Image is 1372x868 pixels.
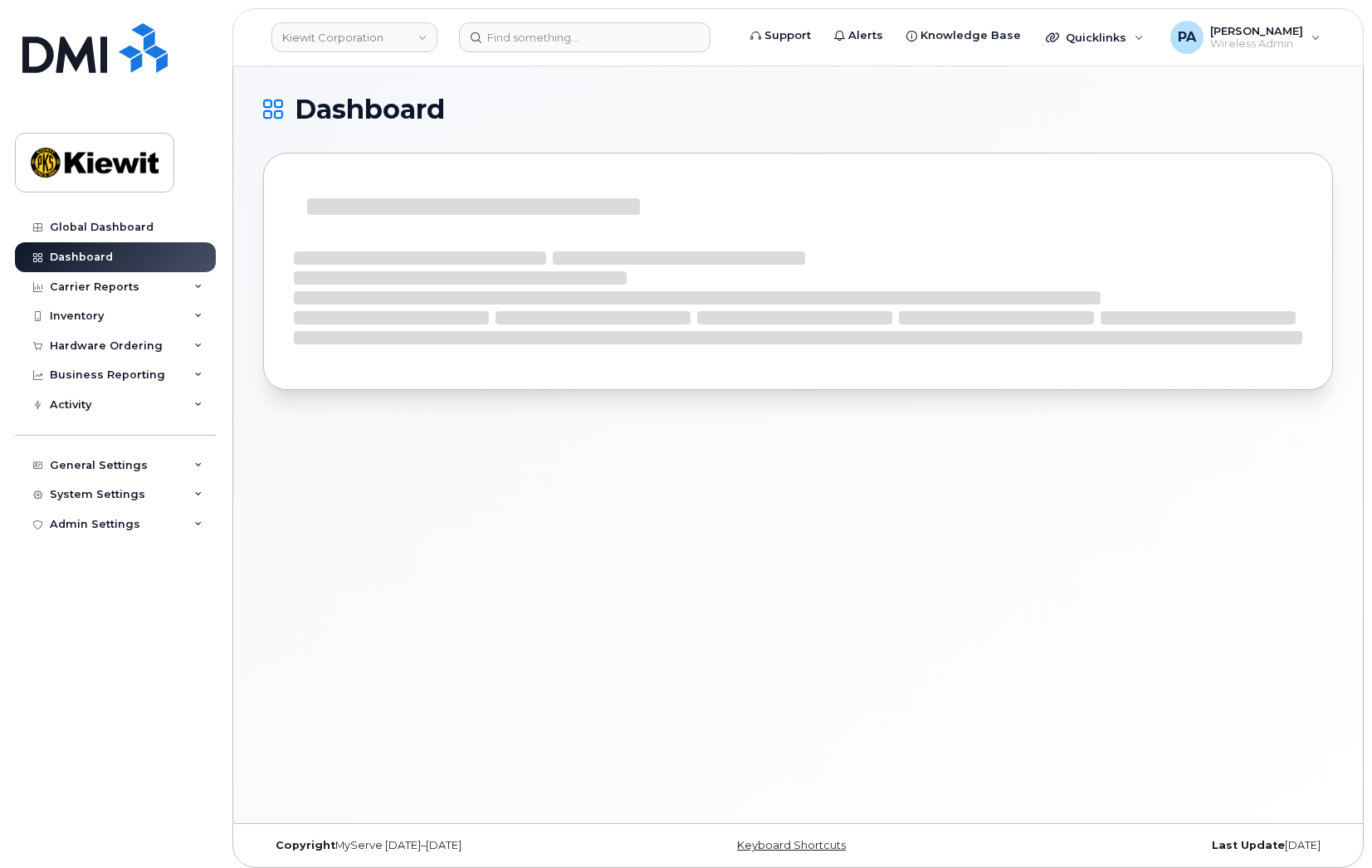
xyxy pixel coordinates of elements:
[737,839,846,851] a: Keyboard Shortcuts
[263,839,620,852] div: MyServe [DATE]–[DATE]
[295,97,445,122] span: Dashboard
[976,839,1333,852] div: [DATE]
[276,839,335,851] strong: Copyright
[1212,839,1285,851] strong: Last Update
